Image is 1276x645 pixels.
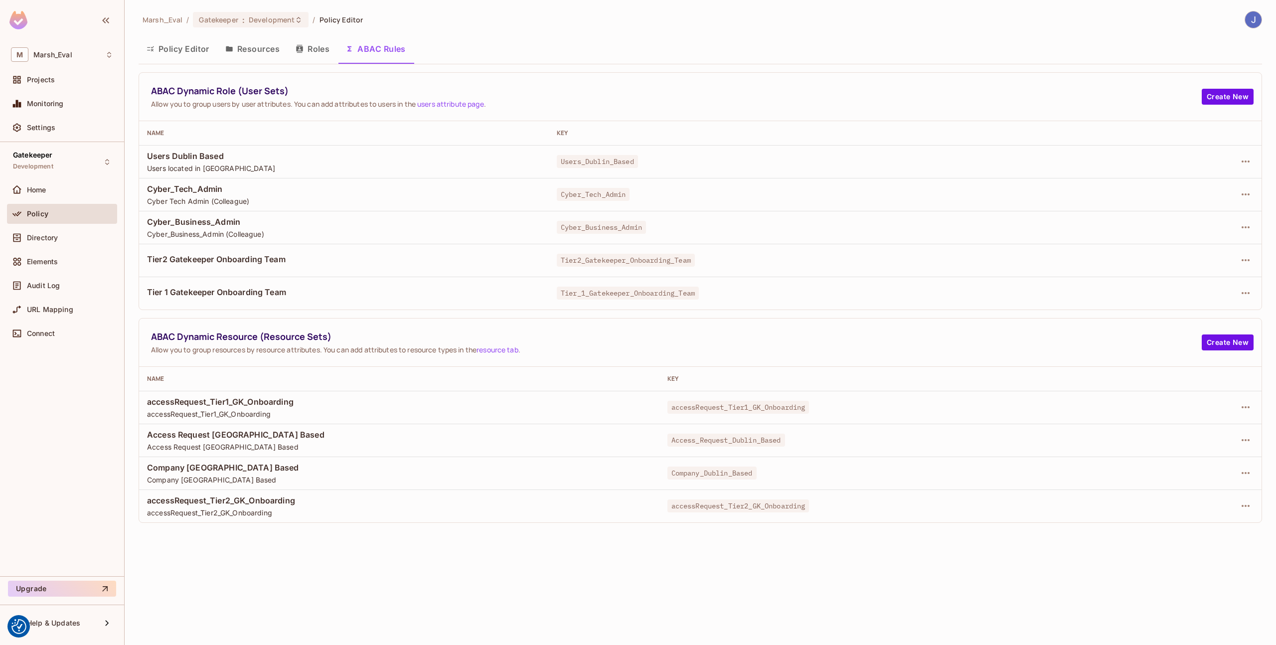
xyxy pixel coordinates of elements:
span: M [11,47,28,62]
span: Cyber Tech Admin (Colleague) [147,196,541,206]
span: Elements [27,258,58,266]
span: Policy [27,210,48,218]
span: URL Mapping [27,306,73,314]
span: Help & Updates [27,619,80,627]
span: Tier2 Gatekeeper Onboarding Team [147,254,541,265]
div: Name [147,375,651,383]
span: Directory [27,234,58,242]
span: Tier 1 Gatekeeper Onboarding Team [147,287,541,298]
span: Settings [27,124,55,132]
span: Users Dublin Based [147,151,541,161]
span: Allow you to group users by user attributes. You can add attributes to users in the . [151,99,1202,109]
span: Workspace: Marsh_Eval [33,51,72,59]
span: Company [GEOGRAPHIC_DATA] Based [147,462,651,473]
span: Connect [27,329,55,337]
img: SReyMgAAAABJRU5ErkJggg== [9,11,27,29]
span: Cyber_Business_Admin (Colleague) [147,229,541,239]
span: Users_Dublin_Based [557,155,638,168]
span: accessRequest_Tier1_GK_Onboarding [147,396,651,407]
span: Company_Dublin_Based [667,467,757,480]
span: Home [27,186,46,194]
img: Revisit consent button [11,619,26,634]
span: ABAC Dynamic Resource (Resource Sets) [151,330,1202,343]
div: Name [147,129,541,137]
span: accessRequest_Tier2_GK_Onboarding [147,495,651,506]
span: Company [GEOGRAPHIC_DATA] Based [147,475,651,484]
span: Tier2_Gatekeeper_Onboarding_Team [557,254,695,267]
li: / [186,15,189,24]
span: accessRequest_Tier1_GK_Onboarding [147,409,651,419]
span: Audit Log [27,282,60,290]
span: Allow you to group resources by resource attributes. You can add attributes to resource types in ... [151,345,1202,354]
a: resource tab [477,345,518,354]
span: ABAC Dynamic Role (User Sets) [151,85,1202,97]
span: Gatekeeper [199,15,238,24]
div: Key [667,375,1152,383]
span: Policy Editor [319,15,363,24]
span: Development [13,162,53,170]
span: Users located in [GEOGRAPHIC_DATA] [147,163,541,173]
span: accessRequest_Tier2_GK_Onboarding [147,508,651,517]
span: Tier_1_Gatekeeper_Onboarding_Team [557,287,699,300]
button: Upgrade [8,581,116,597]
span: Gatekeeper [13,151,53,159]
button: Create New [1202,334,1254,350]
span: Cyber_Tech_Admin [557,188,630,201]
span: the active workspace [143,15,182,24]
button: Consent Preferences [11,619,26,634]
span: Cyber_Business_Admin [147,216,541,227]
button: ABAC Rules [337,36,414,61]
span: accessRequest_Tier2_GK_Onboarding [667,499,809,512]
span: accessRequest_Tier1_GK_Onboarding [667,401,809,414]
span: : [242,16,245,24]
span: Cyber_Tech_Admin [147,183,541,194]
span: Development [249,15,295,24]
span: Access Request [GEOGRAPHIC_DATA] Based [147,442,651,452]
span: Projects [27,76,55,84]
span: Monitoring [27,100,64,108]
button: Roles [288,36,337,61]
button: Create New [1202,89,1254,105]
span: Cyber_Business_Admin [557,221,646,234]
button: Policy Editor [139,36,217,61]
li: / [313,15,315,24]
span: Access_Request_Dublin_Based [667,434,785,447]
button: Resources [217,36,288,61]
a: users attribute page [417,99,484,109]
div: Key [557,129,1134,137]
img: Jose Basanta [1245,11,1262,28]
span: Access Request [GEOGRAPHIC_DATA] Based [147,429,651,440]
